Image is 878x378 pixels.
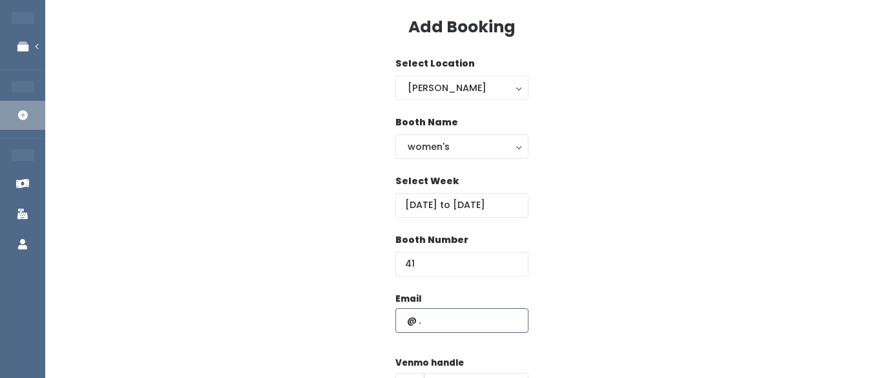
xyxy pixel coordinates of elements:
input: @ . [395,308,528,333]
label: Email [395,293,421,306]
h3: Add Booking [408,18,516,36]
button: [PERSON_NAME] [395,76,528,100]
label: Booth Name [395,116,458,129]
div: women's [408,140,516,154]
button: women's [395,134,528,159]
label: Booth Number [395,233,468,247]
input: Booth Number [395,252,528,277]
label: Venmo handle [395,357,464,370]
label: Select Week [395,174,459,188]
div: [PERSON_NAME] [408,81,516,95]
label: Select Location [395,57,475,70]
input: Select week [395,193,528,218]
